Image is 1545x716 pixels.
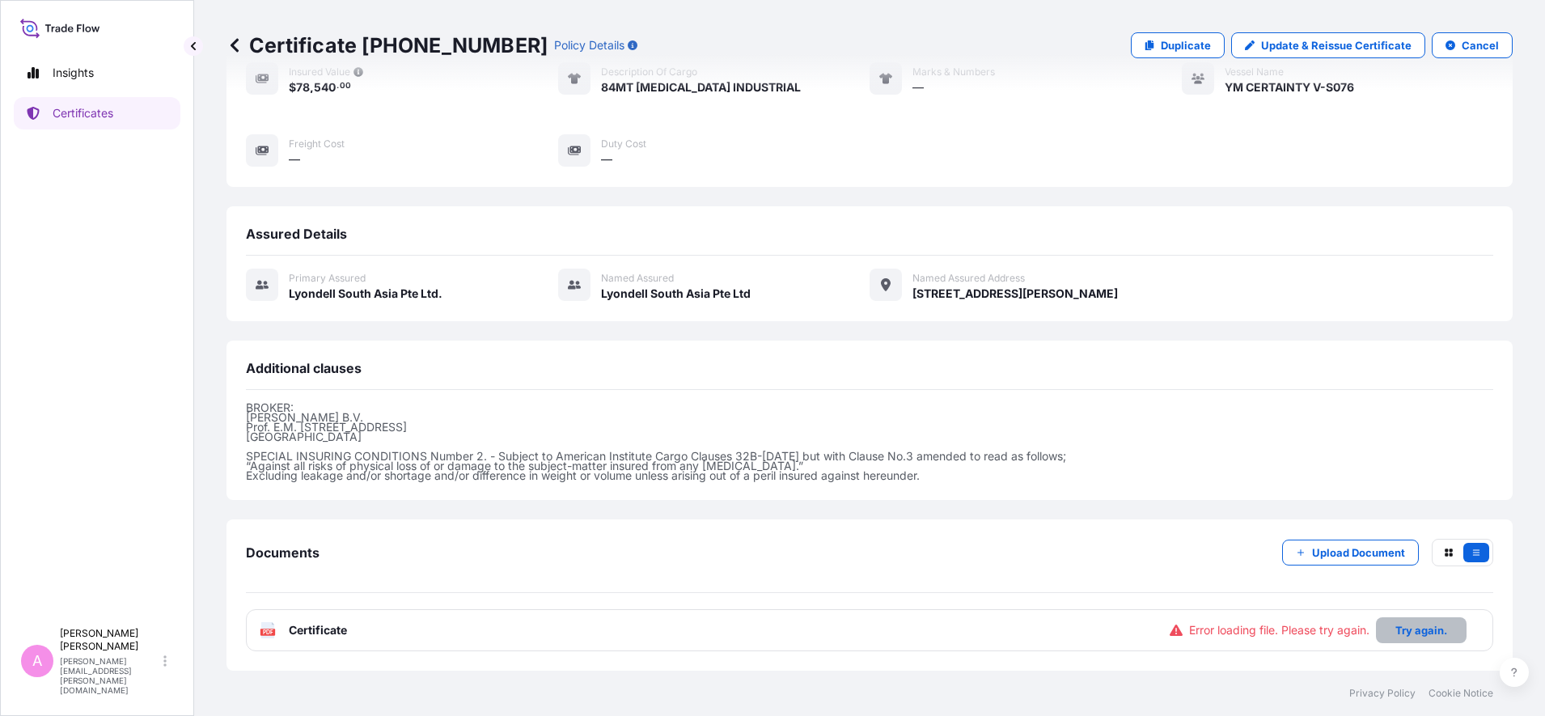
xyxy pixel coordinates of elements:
[1231,32,1425,58] a: Update & Reissue Certificate
[1282,540,1419,566] button: Upload Document
[246,544,320,561] span: Documents
[601,272,674,285] span: Named Assured
[60,656,160,695] p: [PERSON_NAME][EMAIL_ADDRESS][PERSON_NAME][DOMAIN_NAME]
[1261,37,1412,53] p: Update & Reissue Certificate
[289,272,366,285] span: Primary assured
[1189,622,1369,638] span: Error loading file. Please try again.
[912,272,1025,285] span: Named Assured Address
[246,403,1493,481] p: BROKER: [PERSON_NAME] B.V. Prof. E.M. [STREET_ADDRESS] [GEOGRAPHIC_DATA] SPECIAL INSURING CONDITI...
[289,286,442,302] span: Lyondell South Asia Pte Ltd.
[1462,37,1499,53] p: Cancel
[289,151,300,167] span: —
[1376,617,1467,643] button: Try again.
[289,138,345,150] span: Freight Cost
[601,286,751,302] span: Lyondell South Asia Pte Ltd
[1432,32,1513,58] button: Cancel
[1395,622,1447,638] p: Try again.
[53,105,113,121] p: Certificates
[554,37,624,53] p: Policy Details
[912,286,1118,302] span: [STREET_ADDRESS][PERSON_NAME]
[60,627,160,653] p: [PERSON_NAME] [PERSON_NAME]
[246,226,347,242] span: Assured Details
[14,97,180,129] a: Certificates
[289,622,347,638] span: Certificate
[263,629,273,635] text: PDF
[53,65,94,81] p: Insights
[1349,687,1416,700] a: Privacy Policy
[1131,32,1225,58] a: Duplicate
[601,138,646,150] span: Duty Cost
[32,653,42,669] span: A
[601,151,612,167] span: —
[246,360,362,376] span: Additional clauses
[14,57,180,89] a: Insights
[1161,37,1211,53] p: Duplicate
[226,32,548,58] p: Certificate [PHONE_NUMBER]
[1312,544,1405,561] p: Upload Document
[1429,687,1493,700] a: Cookie Notice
